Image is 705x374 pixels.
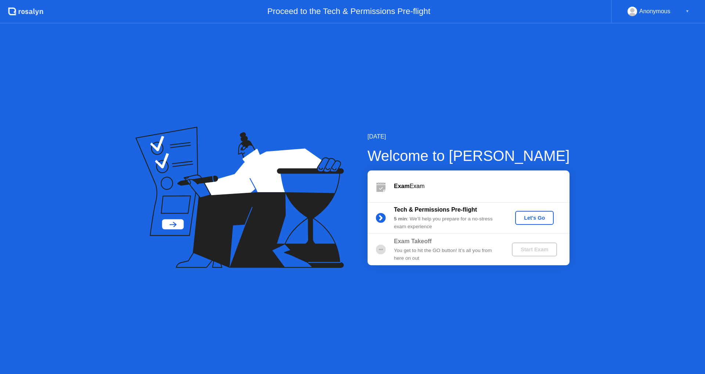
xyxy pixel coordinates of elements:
div: Welcome to [PERSON_NAME] [368,145,570,167]
b: Exam Takeoff [394,238,432,244]
b: Tech & Permissions Pre-flight [394,206,477,213]
div: You get to hit the GO button! It’s all you from here on out [394,247,500,262]
button: Start Exam [512,242,557,256]
div: : We’ll help you prepare for a no-stress exam experience [394,215,500,230]
div: [DATE] [368,132,570,141]
button: Let's Go [515,211,554,225]
b: Exam [394,183,410,189]
div: Start Exam [515,247,554,252]
b: 5 min [394,216,407,222]
div: Exam [394,182,570,191]
div: Let's Go [518,215,551,221]
div: Anonymous [639,7,670,16]
div: ▼ [686,7,689,16]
